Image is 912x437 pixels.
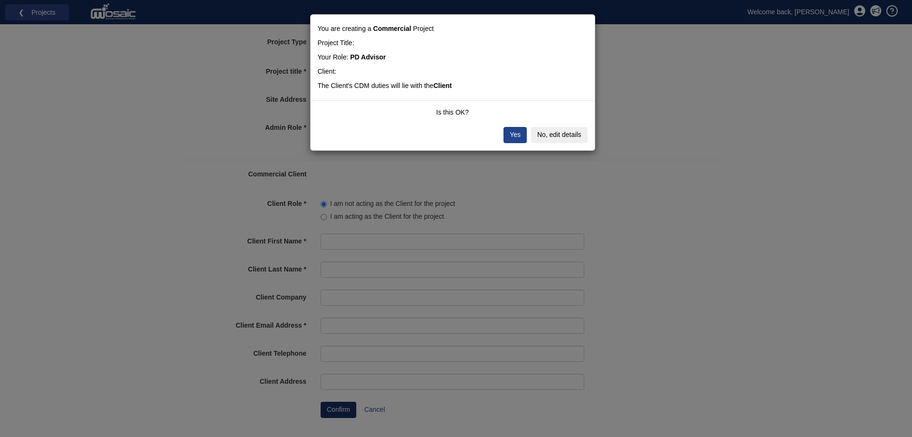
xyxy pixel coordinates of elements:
span: Commercial [373,25,411,32]
div: You are creating a Project [318,24,588,34]
button: Yes [503,127,527,143]
span: Project Title: [318,39,354,47]
span: Client [433,82,452,89]
span: PD Advisor [350,53,386,61]
iframe: Chat [872,394,905,430]
div: The Client's CDM duties will lie with the [318,81,588,91]
div: Is this OK? [318,108,588,117]
span: Client: [318,68,337,75]
button: No, edit details [531,127,588,143]
span: Your Role: [318,53,349,61]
